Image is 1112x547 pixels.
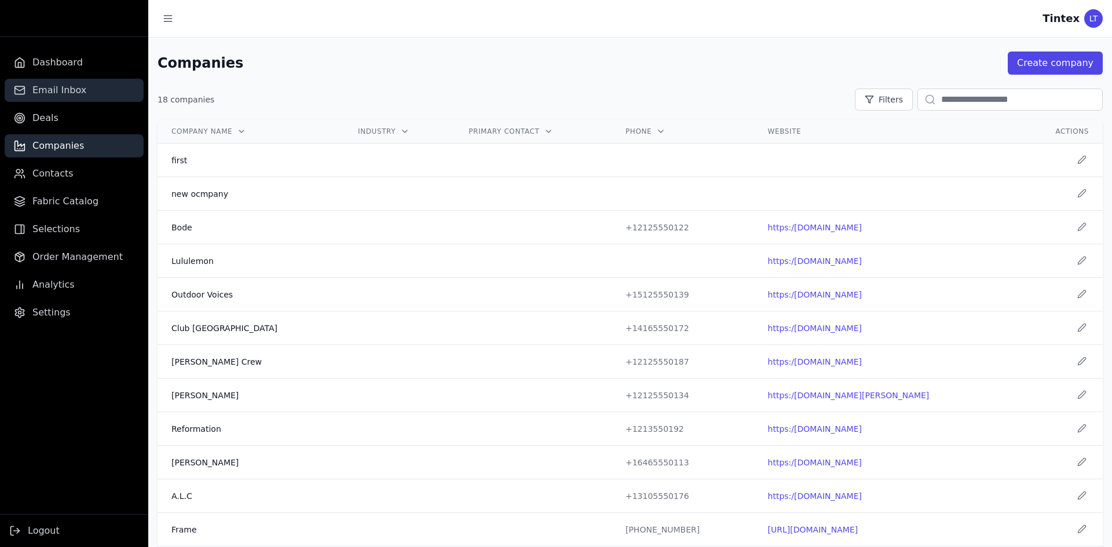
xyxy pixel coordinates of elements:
div: Club [GEOGRAPHIC_DATA] [171,322,330,334]
div: Primary Contact [469,127,598,136]
button: Edit Company [1075,254,1089,267]
div: Frame [171,524,330,535]
button: Edit Company [1075,186,1089,200]
th: Website [754,120,1018,144]
button: Filters [855,89,913,111]
div: Company Name [171,127,330,136]
span: Companies [32,139,84,153]
a: Companies [5,134,144,157]
div: Tintex [1042,10,1080,27]
button: Edit Company [1075,354,1089,368]
div: +15125550139 [625,289,740,300]
div: +1213550192 [625,423,740,435]
a: Settings [5,301,144,324]
div: [PHONE_NUMBER] [625,524,740,535]
span: Email Inbox [32,83,86,97]
span: Dashboard [32,56,83,69]
div: +12125550134 [625,390,740,401]
div: new ocmpany [171,188,330,200]
button: Logout [9,524,60,538]
button: Edit Company [1075,522,1089,536]
a: https:/[DOMAIN_NAME] [768,223,862,232]
a: Order Management [5,245,144,269]
div: LT [1084,9,1103,28]
div: Phone [625,127,740,136]
div: +14165550172 [625,322,740,334]
button: Edit Company [1075,153,1089,167]
a: https:/[DOMAIN_NAME] [768,357,862,366]
div: Outdoor Voices [171,289,330,300]
button: Edit Company [1075,287,1089,301]
div: Reformation [171,423,330,435]
a: https:/[DOMAIN_NAME] [768,290,862,299]
button: Edit Company [1075,220,1089,234]
a: https:/[DOMAIN_NAME] [768,424,862,434]
a: Contacts [5,162,144,185]
a: Email Inbox [5,79,144,102]
div: +12125550187 [625,356,740,368]
button: Toggle sidebar [158,8,178,29]
button: Edit Company [1075,421,1089,435]
a: https:/[DOMAIN_NAME] [768,491,862,501]
div: 18 companies [158,94,214,105]
div: first [171,155,330,166]
a: Deals [5,107,144,130]
button: Edit Company [1075,388,1089,402]
div: +12125550122 [625,222,740,233]
span: Analytics [32,278,75,292]
span: Selections [32,222,80,236]
div: A.L.C [171,490,330,502]
a: Analytics [5,273,144,296]
button: Create company [1008,52,1103,75]
a: Fabric Catalog [5,190,144,213]
div: Bode [171,222,330,233]
div: [PERSON_NAME] [171,457,330,468]
span: Fabric Catalog [32,194,98,208]
span: Order Management [32,250,123,264]
th: Actions [1018,120,1103,144]
div: Industry [358,127,441,136]
a: https:/[DOMAIN_NAME] [768,458,862,467]
div: [PERSON_NAME] Crew [171,356,330,368]
a: Selections [5,218,144,241]
div: +13105550176 [625,490,740,502]
h1: Companies [158,54,243,72]
span: Logout [28,524,60,538]
a: https:/[DOMAIN_NAME][PERSON_NAME] [768,391,930,400]
span: Deals [32,111,58,125]
a: [URL][DOMAIN_NAME] [768,525,858,534]
div: Lululemon [171,255,330,267]
button: Edit Company [1075,489,1089,502]
span: Contacts [32,167,74,181]
div: +16465550113 [625,457,740,468]
button: Edit Company [1075,321,1089,335]
button: Edit Company [1075,455,1089,469]
a: Dashboard [5,51,144,74]
span: Settings [32,306,71,320]
a: https:/[DOMAIN_NAME] [768,324,862,333]
div: [PERSON_NAME] [171,390,330,401]
a: https:/[DOMAIN_NAME] [768,256,862,266]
